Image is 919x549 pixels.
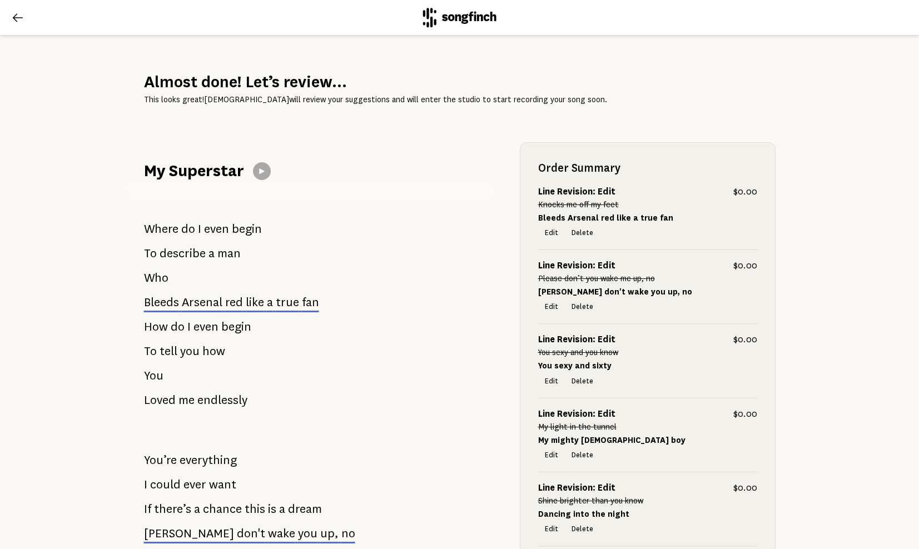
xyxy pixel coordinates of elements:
[538,287,692,297] strong: [PERSON_NAME] don't wake you up, no
[203,498,242,520] span: chance
[733,407,757,421] span: $0.00
[565,373,600,389] button: Delete
[144,160,244,182] h1: My Superstar
[538,482,615,493] strong: Line Revision: Edit
[538,521,565,537] button: Edit
[538,447,565,463] button: Edit
[144,242,157,264] span: To
[144,267,168,289] span: Who
[182,294,222,310] span: Arsenal
[733,481,757,495] span: $0.00
[160,242,206,264] span: describe
[202,340,225,362] span: how
[733,333,757,346] span: $0.00
[538,299,565,315] button: Edit
[538,408,615,420] strong: Line Revision: Edit
[538,509,629,520] strong: Dancing into the night
[180,340,200,362] span: you
[298,525,317,541] span: you
[538,373,565,389] button: Edit
[320,525,339,541] span: up,
[538,361,612,371] strong: You sexy and sixty
[565,447,600,463] button: Delete
[538,259,615,271] strong: Line Revision: Edit
[538,273,655,284] s: Please don’t you wake me up, no
[246,294,264,310] span: like
[217,242,241,264] span: man
[198,218,201,240] span: I
[144,316,168,338] span: How
[302,294,319,310] span: fan
[150,473,181,496] span: could
[144,71,776,93] h2: Almost done! Let’s review...
[276,294,299,310] span: true
[204,218,229,240] span: even
[267,294,273,310] span: a
[538,161,757,176] h2: Order Summary
[565,225,600,241] button: Delete
[197,389,247,411] span: endlessly
[144,498,151,520] span: If
[144,340,157,362] span: To
[733,185,757,198] span: $0.00
[193,316,218,338] span: even
[538,199,619,210] s: Knocks me off my feet
[733,259,757,272] span: $0.00
[565,299,600,315] button: Delete
[208,242,215,264] span: a
[341,525,355,541] span: no
[232,218,262,240] span: begin
[144,525,234,541] span: [PERSON_NAME]
[144,294,179,310] span: Bleeds
[538,186,615,197] strong: Line Revision: Edit
[181,218,195,240] span: do
[237,525,265,541] span: don't
[288,498,322,520] span: dream
[279,498,285,520] span: a
[144,218,178,240] span: Where
[183,473,206,496] span: ever
[178,389,195,411] span: me
[187,316,191,338] span: I
[268,525,295,541] span: wake
[538,213,673,223] strong: Bleeds Arsenal red like a true fan
[171,316,185,338] span: do
[225,294,243,310] span: red
[144,449,177,471] span: You’re
[221,316,251,338] span: begin
[538,225,565,241] button: Edit
[144,365,163,387] span: You
[154,498,191,520] span: there’s
[565,521,600,537] button: Delete
[180,449,237,471] span: everything
[538,347,618,358] s: You sexy and you know
[144,473,147,496] span: I
[538,435,685,446] strong: My mighty [DEMOGRAPHIC_DATA] boy
[160,340,177,362] span: tell
[144,389,176,411] span: Loved
[538,422,617,432] s: My light in the tunnel
[194,498,200,520] span: a
[538,496,643,506] s: Shine brighter than you know
[268,498,276,520] span: is
[245,498,265,520] span: this
[538,333,615,345] strong: Line Revision: Edit
[209,473,236,496] span: want
[144,93,776,107] p: This looks great! [DEMOGRAPHIC_DATA] will review your suggestions and will enter the studio to st...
